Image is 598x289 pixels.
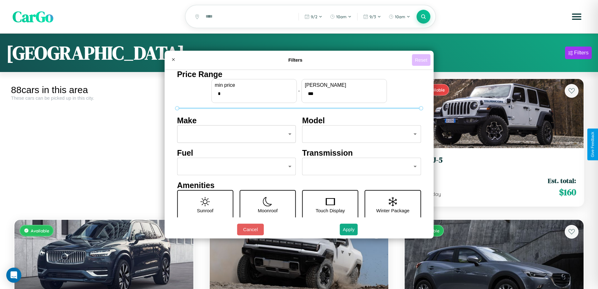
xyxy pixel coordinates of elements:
[11,85,197,95] div: 88 cars in this area
[369,14,376,19] span: 9 / 3
[559,186,576,198] span: $ 160
[177,181,421,190] h4: Amenities
[302,148,421,158] h4: Transmission
[6,268,21,283] div: Open Intercom Messenger
[179,57,412,63] h4: Filters
[305,82,383,88] label: [PERSON_NAME]
[327,12,355,22] button: 10am
[177,148,296,158] h4: Fuel
[11,95,197,101] div: These cars can be picked up in this city.
[412,54,430,66] button: Reset
[197,206,213,215] p: Sunroof
[6,40,185,66] h1: [GEOGRAPHIC_DATA]
[385,12,413,22] button: 10am
[31,228,49,233] span: Available
[565,47,592,59] button: Filters
[340,224,358,235] button: Apply
[237,224,264,235] button: Cancel
[177,116,296,125] h4: Make
[315,206,345,215] p: Touch Display
[428,191,441,197] span: / day
[177,70,421,79] h4: Price Range
[13,6,53,27] span: CarGo
[360,12,384,22] button: 9/3
[395,14,405,19] span: 10am
[412,156,576,171] a: Jeep CJ-52014
[376,206,410,215] p: Winter Package
[298,86,300,95] p: -
[590,132,595,157] div: Give Feedback
[336,14,347,19] span: 10am
[574,50,589,56] div: Filters
[301,12,326,22] button: 9/2
[258,206,277,215] p: Moonroof
[302,116,421,125] h4: Model
[412,156,576,165] h3: Jeep CJ-5
[548,176,576,185] span: Est. total:
[215,82,293,88] label: min price
[311,14,317,19] span: 9 / 2
[568,8,585,25] button: Open menu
